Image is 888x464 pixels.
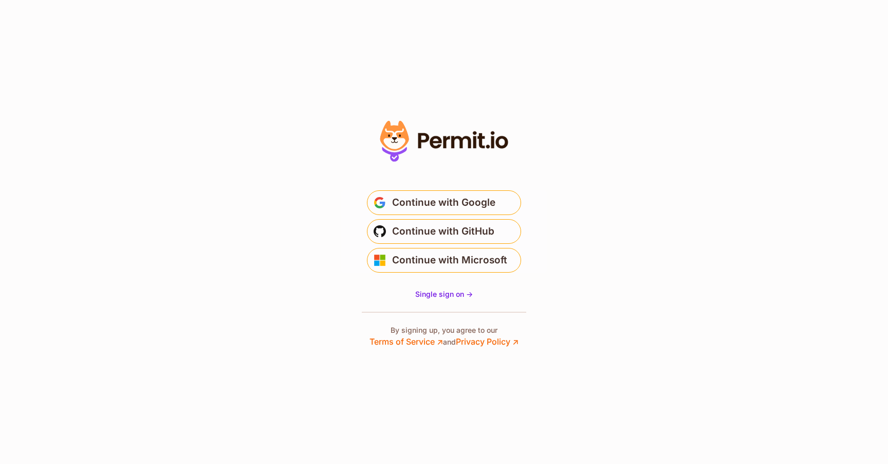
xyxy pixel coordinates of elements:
span: Continue with Google [392,194,495,211]
span: Single sign on -> [415,290,473,298]
p: By signing up, you agree to our and [369,325,519,348]
button: Continue with Microsoft [367,248,521,273]
span: Continue with GitHub [392,223,494,240]
span: Continue with Microsoft [392,252,507,269]
a: Privacy Policy ↗ [456,336,519,347]
a: Single sign on -> [415,289,473,299]
a: Terms of Service ↗ [369,336,443,347]
button: Continue with Google [367,190,521,215]
button: Continue with GitHub [367,219,521,244]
